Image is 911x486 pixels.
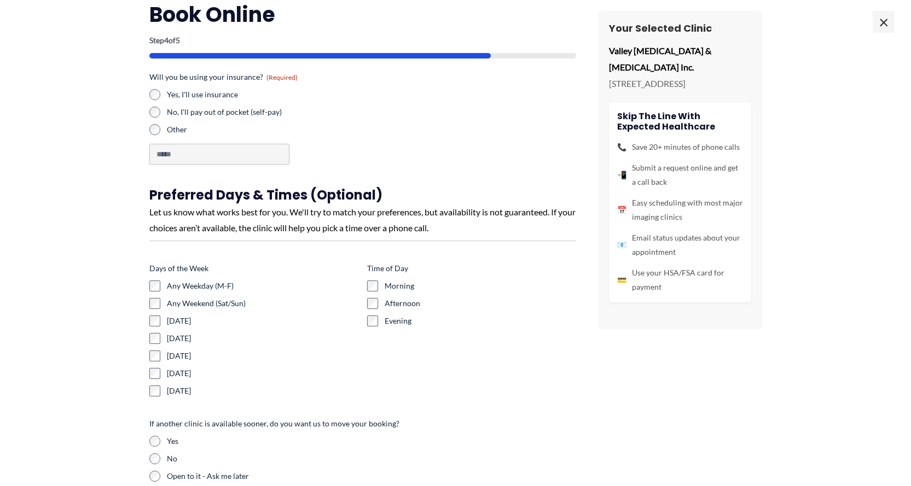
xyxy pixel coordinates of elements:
h4: Skip the line with Expected Healthcare [617,111,743,132]
label: [DATE] [167,385,358,396]
p: [STREET_ADDRESS] [609,75,751,92]
h3: Preferred Days & Times (Optional) [149,186,576,203]
legend: Days of the Week [149,263,208,274]
span: 📅 [617,203,626,217]
li: Email status updates about your appointment [617,231,743,259]
span: × [873,11,895,33]
label: Other [167,124,358,135]
label: Yes, I'll use insurance [167,89,358,100]
label: Any Weekday (M-F) [167,280,358,291]
p: Step of [149,37,576,44]
label: Evening [385,315,576,326]
span: (Required) [266,73,298,81]
p: Valley [MEDICAL_DATA] & [MEDICAL_DATA] Inc. [609,43,751,75]
li: Submit a request online and get a call back [617,161,743,189]
span: 💳 [617,273,626,287]
label: [DATE] [167,368,358,379]
label: Any Weekend (Sat/Sun) [167,298,358,309]
span: 📞 [617,140,626,154]
li: Use your HSA/FSA card for payment [617,266,743,294]
li: Easy scheduling with most major imaging clinics [617,196,743,224]
legend: If another clinic is available sooner, do you want us to move your booking? [149,418,399,429]
label: Morning [385,280,576,291]
div: Let us know what works best for you. We'll try to match your preferences, but availability is not... [149,204,576,236]
legend: Time of Day [367,263,408,274]
label: Afternoon [385,298,576,309]
label: [DATE] [167,315,358,326]
li: Save 20+ minutes of phone calls [617,140,743,154]
span: 4 [164,36,169,45]
label: No, I'll pay out of pocket (self-pay) [167,107,358,118]
legend: Will you be using your insurance? [149,72,298,83]
input: Other Choice, please specify [149,144,289,165]
label: Yes [167,436,576,447]
span: 📲 [617,168,626,182]
label: Open to it - Ask me later [167,471,576,482]
h2: Book Online [149,1,576,28]
span: 📧 [617,238,626,252]
h3: Your Selected Clinic [609,22,751,34]
label: No [167,453,576,464]
label: [DATE] [167,333,358,344]
label: [DATE] [167,350,358,361]
span: 5 [176,36,180,45]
